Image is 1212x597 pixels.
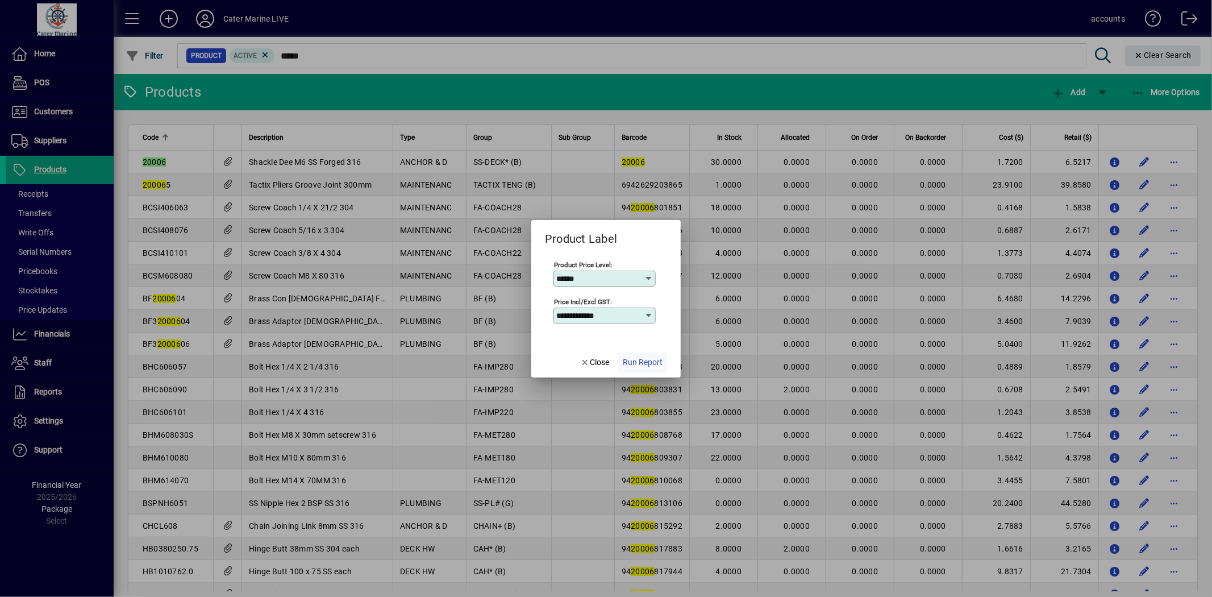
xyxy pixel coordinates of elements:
[554,297,612,305] mat-label: Price Incl/Excl GST:
[580,356,610,368] span: Close
[576,353,614,373] button: Close
[531,220,631,248] h2: Product Label
[554,260,613,268] mat-label: Product Price Level:
[623,356,663,368] span: Run Report
[618,353,667,373] button: Run Report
